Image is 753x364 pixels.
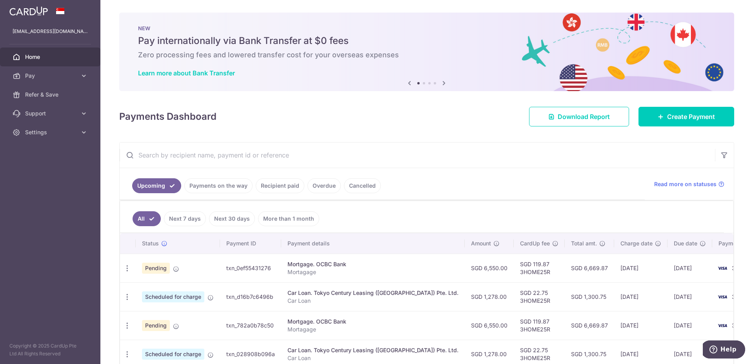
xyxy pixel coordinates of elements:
td: SGD 6,669.87 [565,311,614,340]
td: [DATE] [614,282,668,311]
img: Bank Card [715,292,730,302]
div: Car Loan. Tokyo Century Leasing ([GEOGRAPHIC_DATA]) Pte. Ltd. [287,346,458,354]
span: Create Payment [667,112,715,121]
a: Recipient paid [256,178,304,193]
span: Help [18,5,34,13]
td: SGD 22.75 3HOME25R [514,282,565,311]
td: SGD 6,550.00 [465,311,514,340]
th: Payment ID [220,233,281,254]
td: [DATE] [668,282,712,311]
a: Create Payment [638,107,734,126]
p: Car Loan [287,354,458,362]
div: Mortgage. OCBC Bank [287,318,458,326]
span: 3698 [732,265,746,271]
h6: Zero processing fees and lowered transfer cost for your overseas expenses [138,50,715,60]
td: [DATE] [614,311,668,340]
td: [DATE] [668,311,712,340]
a: More than 1 month [258,211,319,226]
td: txn_0ef55431276 [220,254,281,282]
img: CardUp [9,6,48,16]
span: Refer & Save [25,91,77,99]
td: txn_d16b7c6496b [220,282,281,311]
span: Read more on statuses [654,180,717,188]
span: Due date [674,240,697,247]
span: Amount [471,240,491,247]
span: Home [25,53,77,61]
p: Car Loan [287,297,458,305]
span: Pending [142,263,170,274]
a: Payments on the way [184,178,253,193]
img: Bank transfer banner [119,13,734,91]
td: [DATE] [614,254,668,282]
td: txn_782a0b78c50 [220,311,281,340]
td: [DATE] [668,254,712,282]
td: SGD 119.87 3HOME25R [514,311,565,340]
img: Bank Card [715,263,730,273]
span: Scheduled for charge [142,349,204,360]
a: Cancelled [344,178,381,193]
a: Next 7 days [164,211,206,226]
td: SGD 1,300.75 [565,282,614,311]
a: Read more on statuses [654,180,724,188]
span: Charge date [620,240,653,247]
td: SGD 1,278.00 [465,282,514,311]
a: All [133,211,161,226]
a: Download Report [529,107,629,126]
a: Upcoming [132,178,181,193]
p: Mortagage [287,268,458,276]
iframe: Opens a widget where you can find more information [703,340,745,360]
p: Mortagage [287,326,458,333]
a: Overdue [307,178,341,193]
span: CardUp fee [520,240,550,247]
span: Pending [142,320,170,331]
span: Download Report [558,112,610,121]
h5: Pay internationally via Bank Transfer at $0 fees [138,35,715,47]
a: Learn more about Bank Transfer [138,69,235,77]
input: Search by recipient name, payment id or reference [120,143,715,168]
p: NEW [138,25,715,31]
h4: Payments Dashboard [119,110,216,124]
span: Total amt. [571,240,597,247]
span: 3698 [732,293,746,300]
span: Scheduled for charge [142,291,204,302]
p: [EMAIL_ADDRESS][DOMAIN_NAME] [13,27,88,35]
td: SGD 6,550.00 [465,254,514,282]
div: Car Loan. Tokyo Century Leasing ([GEOGRAPHIC_DATA]) Pte. Ltd. [287,289,458,297]
span: 3698 [732,322,746,329]
a: Next 30 days [209,211,255,226]
span: Support [25,110,77,117]
span: Status [142,240,159,247]
div: Mortgage. OCBC Bank [287,260,458,268]
span: Settings [25,128,77,136]
th: Payment details [281,233,465,254]
span: Pay [25,72,77,80]
td: SGD 119.87 3HOME25R [514,254,565,282]
td: SGD 6,669.87 [565,254,614,282]
img: Bank Card [715,321,730,330]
